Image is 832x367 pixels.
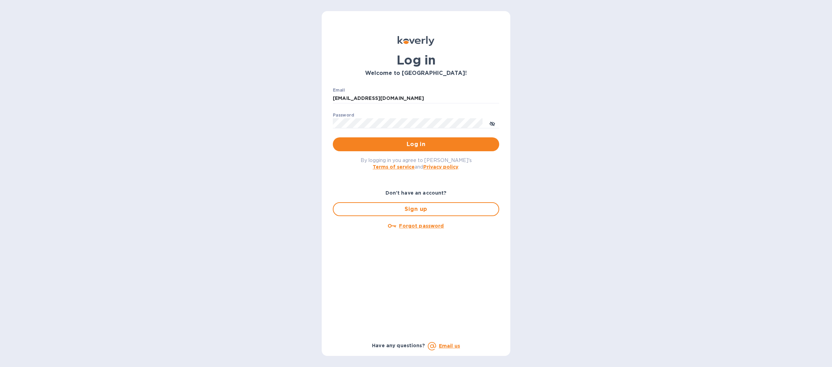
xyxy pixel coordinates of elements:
button: toggle password visibility [485,116,499,130]
a: Terms of service [373,164,415,170]
button: Sign up [333,202,499,216]
u: Forgot password [399,223,444,229]
h1: Log in [333,53,499,67]
button: Log in [333,137,499,151]
span: By logging in you agree to [PERSON_NAME]'s and . [361,157,472,170]
label: Email [333,88,345,92]
span: Sign up [339,205,493,213]
b: Have any questions? [372,343,425,348]
a: Email us [439,343,460,349]
span: Log in [338,140,494,148]
img: Koverly [398,36,434,46]
label: Password [333,113,354,117]
a: Privacy policy [423,164,458,170]
input: Enter email address [333,93,499,104]
b: Don't have an account? [385,190,447,196]
h3: Welcome to [GEOGRAPHIC_DATA]! [333,70,499,77]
